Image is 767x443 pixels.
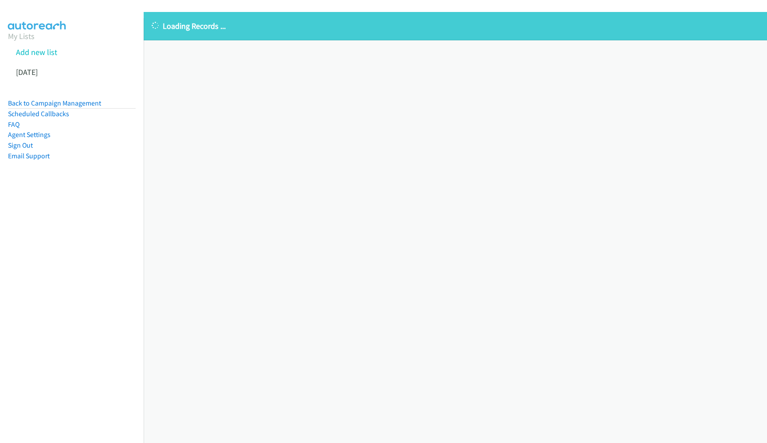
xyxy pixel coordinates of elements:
a: [DATE] [16,67,38,77]
a: Email Support [8,152,50,160]
a: My Lists [8,31,35,41]
p: Loading Records ... [152,20,759,32]
a: Scheduled Callbacks [8,110,69,118]
a: FAQ [8,120,20,129]
a: Sign Out [8,141,33,149]
a: Back to Campaign Management [8,99,101,107]
a: Add new list [16,47,57,57]
a: Agent Settings [8,130,51,139]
